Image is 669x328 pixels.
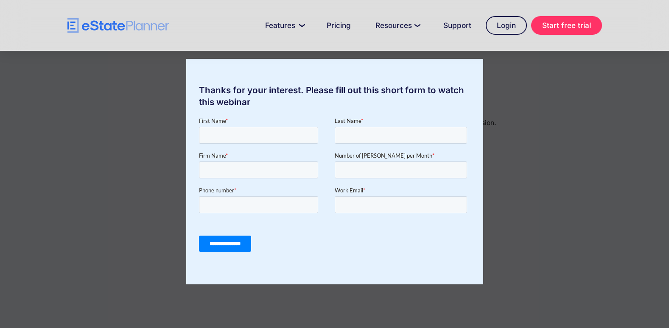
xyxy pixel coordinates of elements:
a: Resources [365,17,429,34]
iframe: Form 0 [199,117,470,259]
a: home [67,18,169,33]
a: Start free trial [531,16,602,35]
a: Login [486,16,527,35]
div: Thanks for your interest. Please fill out this short form to watch this webinar [186,84,483,108]
a: Support [433,17,481,34]
a: Features [255,17,312,34]
a: Pricing [316,17,361,34]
